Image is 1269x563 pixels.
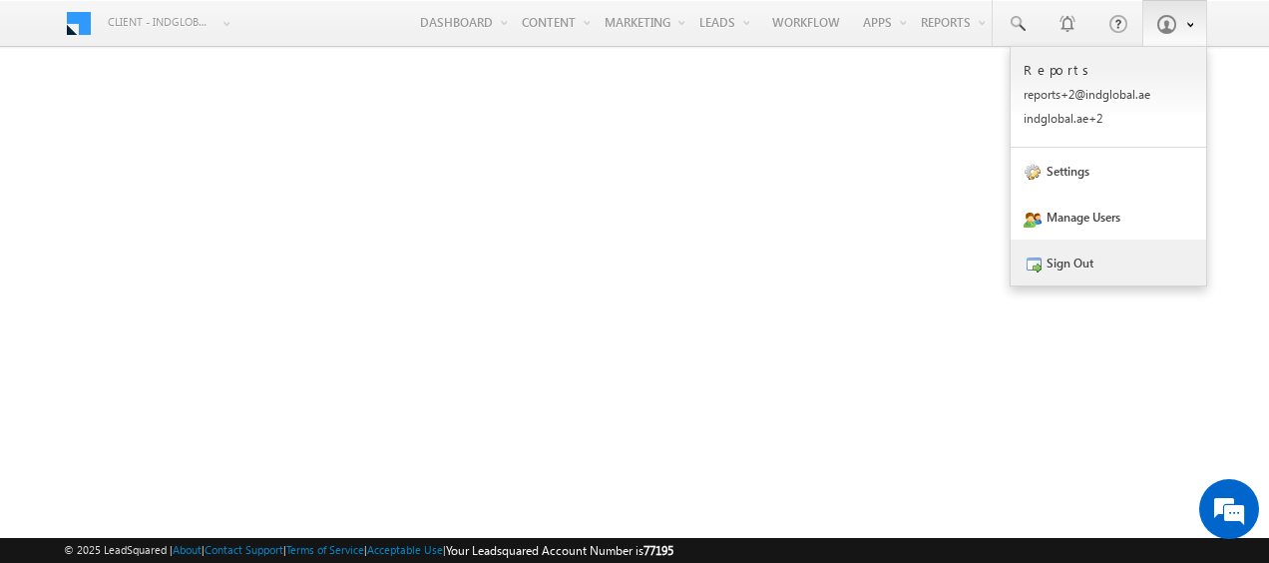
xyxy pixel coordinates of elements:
span: Client - indglobal2 (77195) [108,12,212,32]
a: About [173,543,202,556]
span: Your Leadsquared Account Number is [446,543,673,558]
div: Minimize live chat window [327,10,375,58]
a: Manage Users [1011,194,1206,240]
a: Sign Out [1011,240,1206,285]
a: Reports reports+2@indglobal.ae indglobal.ae+2 [1011,47,1206,148]
span: © 2025 LeadSquared | | | | | [64,541,673,560]
img: d_60004797649_company_0_60004797649 [34,105,84,131]
a: Settings [1011,148,1206,194]
textarea: Type your message and hit 'Enter' [26,185,364,415]
p: repor ts+2@ indgl obal. ae [1024,87,1193,102]
p: indgl obal. ae+2 [1024,111,1193,126]
em: Start Chat [271,431,362,458]
a: Terms of Service [286,543,364,556]
a: Contact Support [205,543,283,556]
a: Acceptable Use [367,543,443,556]
p: Reports [1024,61,1193,78]
span: 77195 [643,543,673,558]
div: Chat with us now [104,105,335,131]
